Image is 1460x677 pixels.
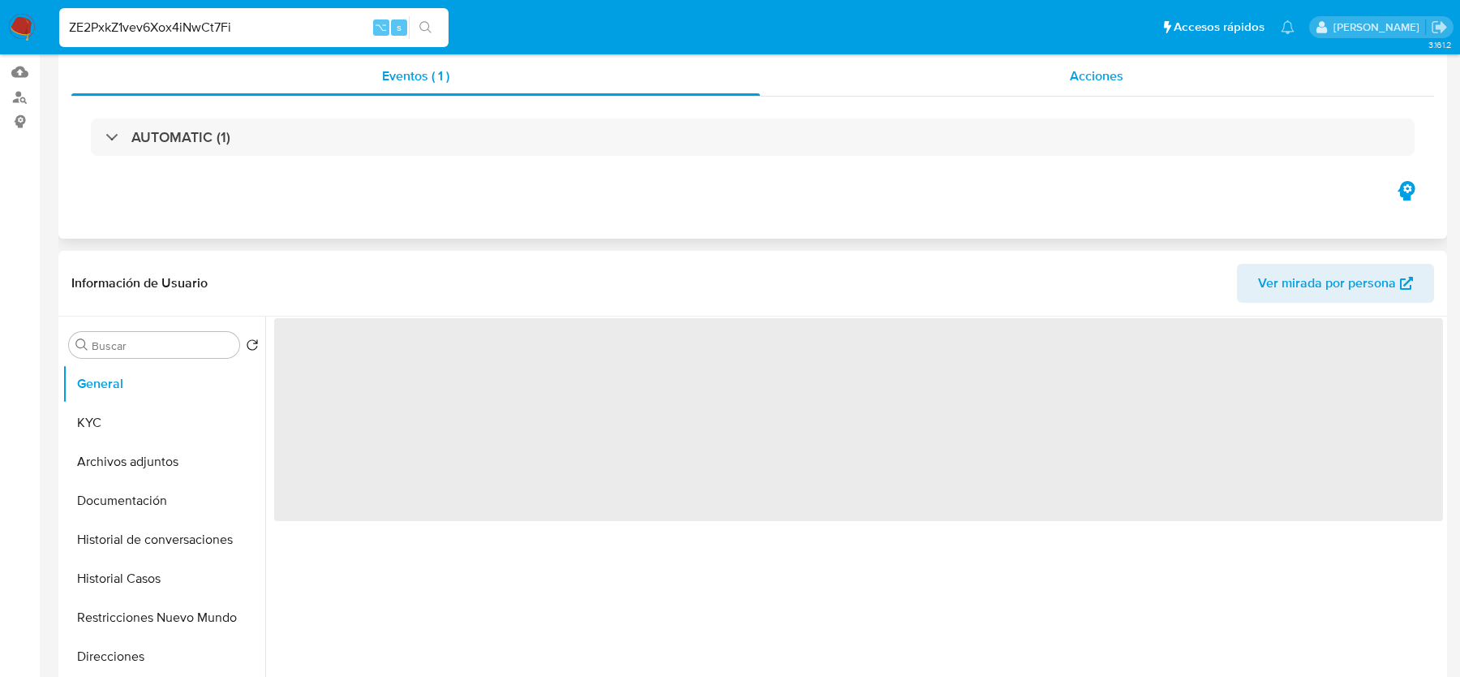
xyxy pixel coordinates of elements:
button: Buscar [75,338,88,351]
span: 3.161.2 [1428,38,1452,51]
a: Notificaciones [1281,20,1295,34]
button: Ver mirada por persona [1237,264,1434,303]
input: Buscar usuario o caso... [59,17,449,38]
button: Volver al orden por defecto [246,338,259,356]
h3: AUTOMATIC (1) [131,128,230,146]
span: ‌ [274,318,1443,521]
button: search-icon [409,16,442,39]
button: Archivos adjuntos [62,442,265,481]
button: Historial de conversaciones [62,520,265,559]
button: General [62,364,265,403]
button: Direcciones [62,637,265,676]
p: magali.barcan@mercadolibre.com [1333,19,1425,35]
div: AUTOMATIC (1) [91,119,1415,156]
a: Salir [1431,19,1448,36]
button: KYC [62,403,265,442]
button: Historial Casos [62,559,265,598]
h1: Información de Usuario [71,275,208,291]
span: ⌥ [375,19,387,35]
span: Eventos ( 1 ) [382,67,449,85]
span: Accesos rápidos [1174,19,1265,36]
button: Restricciones Nuevo Mundo [62,598,265,637]
input: Buscar [92,338,233,353]
span: s [397,19,401,35]
button: Documentación [62,481,265,520]
span: Acciones [1070,67,1123,85]
span: Ver mirada por persona [1258,264,1396,303]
